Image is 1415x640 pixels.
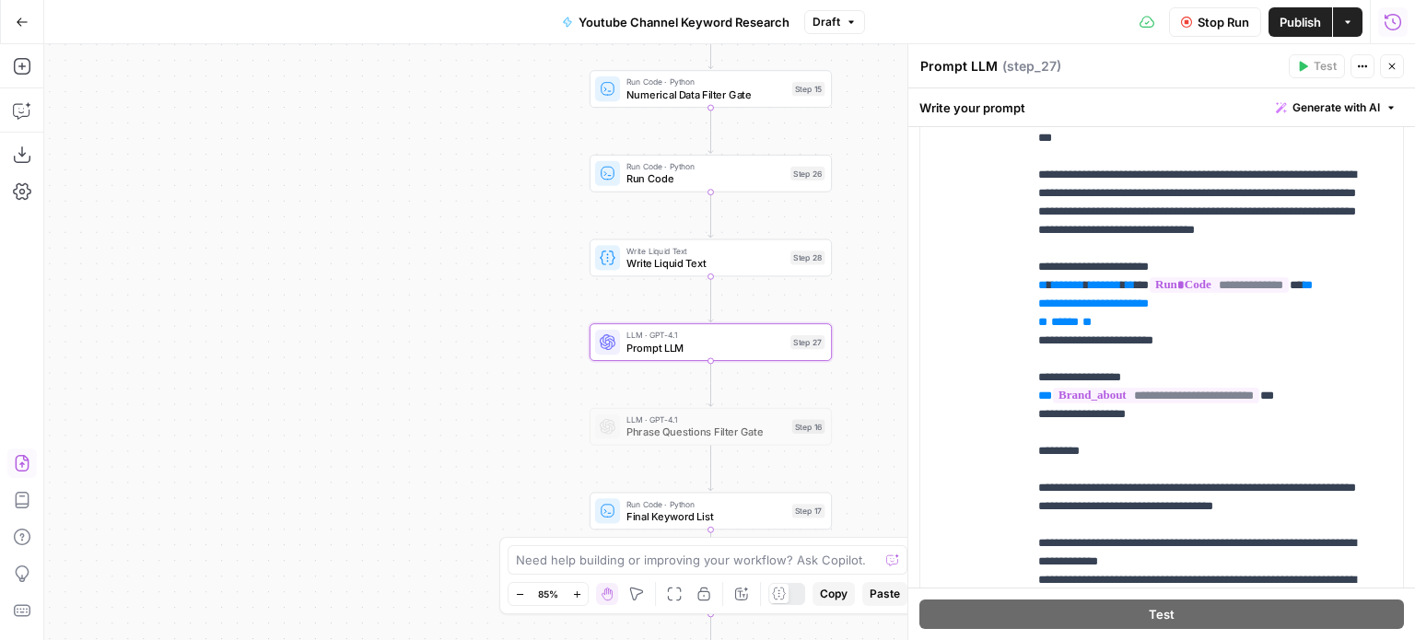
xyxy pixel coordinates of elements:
[790,250,824,264] div: Step 28
[708,108,713,154] g: Edge from step_15 to step_26
[590,155,832,192] div: Run Code · PythonRun CodeStep 26
[626,329,784,342] span: LLM · GPT-4.1
[792,504,825,518] div: Step 17
[790,335,824,349] div: Step 27
[626,171,784,187] span: Run Code
[538,587,558,601] span: 85%
[708,276,713,322] g: Edge from step_28 to step_27
[1269,96,1404,120] button: Generate with AI
[626,87,786,102] span: Numerical Data Filter Gate
[708,445,713,491] g: Edge from step_16 to step_17
[862,582,907,606] button: Paste
[579,13,789,31] span: Youtube Channel Keyword Research
[551,7,801,37] button: Youtube Channel Keyword Research
[792,420,825,434] div: Step 16
[626,508,786,524] span: Final Keyword List
[708,23,713,69] g: Edge from step_8-iteration-end to step_15
[626,413,786,426] span: LLM · GPT-4.1
[590,70,832,108] div: Run Code · PythonNumerical Data Filter GateStep 15
[1314,58,1337,75] span: Test
[1292,99,1380,116] span: Generate with AI
[813,14,840,30] span: Draft
[792,82,825,96] div: Step 15
[908,88,1415,126] div: Write your prompt
[790,167,824,180] div: Step 26
[626,245,784,258] span: Write Liquid Text
[708,361,713,407] g: Edge from step_27 to step_16
[590,493,832,530] div: Run Code · PythonFinal Keyword ListStep 17
[626,497,786,510] span: Run Code · Python
[1289,54,1345,78] button: Test
[919,599,1404,629] button: Test
[626,425,786,440] span: Phrase Questions Filter Gate
[804,10,865,34] button: Draft
[590,323,832,361] div: LLM · GPT-4.1Prompt LLMStep 27
[870,586,900,602] span: Paste
[626,160,784,173] span: Run Code · Python
[920,57,998,76] textarea: Prompt LLM
[820,586,848,602] span: Copy
[1149,605,1175,623] span: Test
[708,192,713,238] g: Edge from step_26 to step_28
[1198,13,1249,31] span: Stop Run
[1269,7,1332,37] button: Publish
[1280,13,1321,31] span: Publish
[626,340,784,355] span: Prompt LLM
[1169,7,1261,37] button: Stop Run
[813,582,855,606] button: Copy
[626,255,784,271] span: Write Liquid Text
[626,76,786,88] span: Run Code · Python
[1002,57,1061,76] span: ( step_27 )
[590,239,832,277] div: Write Liquid TextWrite Liquid TextStep 28
[590,408,832,446] div: LLM · GPT-4.1Phrase Questions Filter GateStep 16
